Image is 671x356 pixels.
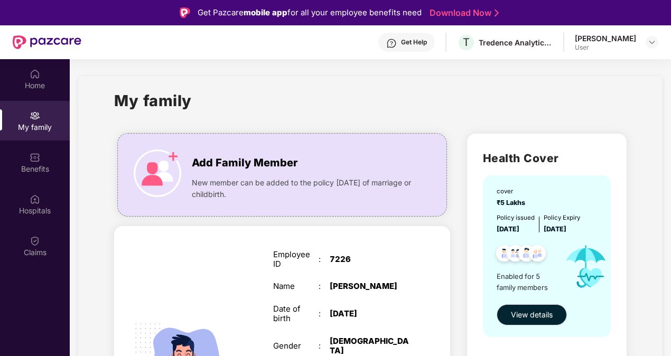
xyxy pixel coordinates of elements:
div: Get Help [401,38,427,46]
div: : [319,255,330,264]
strong: mobile app [244,7,287,17]
div: : [319,309,330,318]
div: [DATE] [330,309,409,318]
img: svg+xml;base64,PHN2ZyBpZD0iSG9zcGl0YWxzIiB4bWxucz0iaHR0cDovL3d3dy53My5vcmcvMjAwMC9zdmciIHdpZHRoPS... [30,194,40,204]
span: ₹5 Lakhs [497,199,528,207]
img: icon [134,149,181,197]
div: : [319,282,330,291]
img: New Pazcare Logo [13,35,81,49]
img: svg+xml;base64,PHN2ZyB4bWxucz0iaHR0cDovL3d3dy53My5vcmcvMjAwMC9zdmciIHdpZHRoPSI0OC45NDMiIGhlaWdodD... [525,242,551,268]
div: Name [273,282,319,291]
img: svg+xml;base64,PHN2ZyBpZD0iRHJvcGRvd24tMzJ4MzIiIHhtbG5zPSJodHRwOi8vd3d3LnczLm9yZy8yMDAwL3N2ZyIgd2... [648,38,656,46]
button: View details [497,304,567,325]
span: [DATE] [544,225,566,233]
span: Add Family Member [192,155,297,171]
img: icon [556,235,616,299]
h2: Health Cover [483,149,611,167]
span: New member can be added to the policy [DATE] of marriage or childbirth. [192,177,414,200]
div: Policy Expiry [544,213,580,223]
div: Tredence Analytics Solutions Private Limited [479,38,553,48]
div: Employee ID [273,250,319,269]
img: svg+xml;base64,PHN2ZyB3aWR0aD0iMjAiIGhlaWdodD0iMjAiIHZpZXdCb3g9IjAgMCAyMCAyMCIgZmlsbD0ibm9uZSIgeG... [30,110,40,121]
div: [PERSON_NAME] [330,282,409,291]
img: svg+xml;base64,PHN2ZyB4bWxucz0iaHR0cDovL3d3dy53My5vcmcvMjAwMC9zdmciIHdpZHRoPSI0OC45NDMiIGhlaWdodD... [491,242,517,268]
div: Gender [273,341,319,351]
a: Download Now [430,7,496,18]
span: View details [511,309,553,321]
span: T [463,36,470,49]
h1: My family [114,89,192,113]
img: svg+xml;base64,PHN2ZyBpZD0iSGVscC0zMngzMiIgeG1sbnM9Imh0dHA6Ly93d3cudzMub3JnLzIwMDAvc3ZnIiB3aWR0aD... [386,38,397,49]
div: User [575,43,636,52]
div: [PERSON_NAME] [575,33,636,43]
div: Policy issued [497,213,535,223]
span: [DATE] [497,225,519,233]
img: svg+xml;base64,PHN2ZyB4bWxucz0iaHR0cDovL3d3dy53My5vcmcvMjAwMC9zdmciIHdpZHRoPSI0OC45NDMiIGhlaWdodD... [514,242,539,268]
div: : [319,341,330,351]
div: Date of birth [273,304,319,323]
div: cover [497,187,528,196]
img: svg+xml;base64,PHN2ZyB4bWxucz0iaHR0cDovL3d3dy53My5vcmcvMjAwMC9zdmciIHdpZHRoPSI0OC45MTUiIGhlaWdodD... [502,242,528,268]
div: [DEMOGRAPHIC_DATA] [330,336,409,355]
span: Enabled for 5 family members [497,271,556,293]
div: 7226 [330,255,409,264]
img: Stroke [495,7,499,18]
img: svg+xml;base64,PHN2ZyBpZD0iQmVuZWZpdHMiIHhtbG5zPSJodHRwOi8vd3d3LnczLm9yZy8yMDAwL3N2ZyIgd2lkdGg9Ij... [30,152,40,163]
img: Logo [180,7,190,18]
div: Get Pazcare for all your employee benefits need [198,6,422,19]
img: svg+xml;base64,PHN2ZyBpZD0iQ2xhaW0iIHhtbG5zPSJodHRwOi8vd3d3LnczLm9yZy8yMDAwL3N2ZyIgd2lkdGg9IjIwIi... [30,236,40,246]
img: svg+xml;base64,PHN2ZyBpZD0iSG9tZSIgeG1sbnM9Imh0dHA6Ly93d3cudzMub3JnLzIwMDAvc3ZnIiB3aWR0aD0iMjAiIG... [30,69,40,79]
